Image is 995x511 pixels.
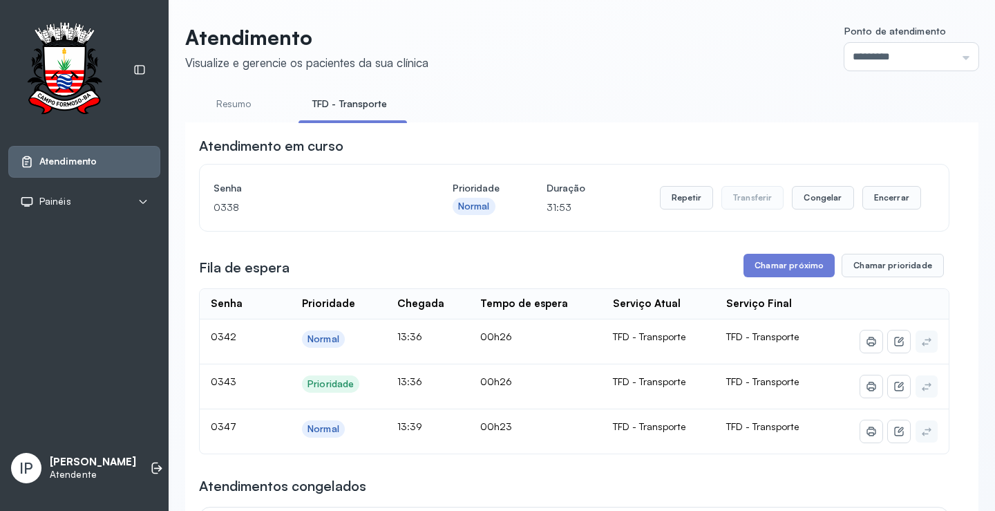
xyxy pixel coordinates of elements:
[660,186,713,210] button: Repetir
[480,420,512,432] span: 00h23
[15,22,114,118] img: Logotipo do estabelecimento
[307,333,339,345] div: Normal
[726,375,799,387] span: TFD - Transporte
[397,297,444,310] div: Chegada
[50,469,136,481] p: Atendente
[726,297,792,310] div: Serviço Final
[453,178,500,198] h4: Prioridade
[214,198,406,217] p: 0338
[199,136,343,156] h3: Atendimento em curso
[613,297,681,310] div: Serviço Atual
[547,178,585,198] h4: Duração
[844,25,946,37] span: Ponto de atendimento
[211,375,236,387] span: 0343
[842,254,944,277] button: Chamar prioridade
[302,297,355,310] div: Prioridade
[397,331,422,342] span: 13:36
[458,201,490,212] div: Normal
[792,186,853,210] button: Congelar
[726,331,799,342] span: TFD - Transporte
[726,420,799,432] span: TFD - Transporte
[480,331,512,342] span: 00h26
[39,156,97,167] span: Atendimento
[613,420,705,433] div: TFD - Transporte
[211,331,236,342] span: 0342
[480,297,568,310] div: Tempo de espera
[199,258,290,277] h3: Fila de espera
[298,93,401,115] a: TFD - Transporte
[721,186,784,210] button: Transferir
[547,198,585,217] p: 31:53
[185,25,428,50] p: Atendimento
[307,423,339,435] div: Normal
[185,55,428,70] div: Visualize e gerencie os pacientes da sua clínica
[397,375,422,387] span: 13:36
[211,297,243,310] div: Senha
[307,378,354,390] div: Prioridade
[613,331,705,343] div: TFD - Transporte
[397,420,422,432] span: 13:39
[862,186,921,210] button: Encerrar
[214,178,406,198] h4: Senha
[199,476,366,496] h3: Atendimentos congelados
[480,375,512,387] span: 00h26
[50,456,136,469] p: [PERSON_NAME]
[211,420,236,432] span: 0347
[39,196,71,207] span: Painéis
[743,254,835,277] button: Chamar próximo
[185,93,282,115] a: Resumo
[613,375,705,388] div: TFD - Transporte
[20,155,149,169] a: Atendimento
